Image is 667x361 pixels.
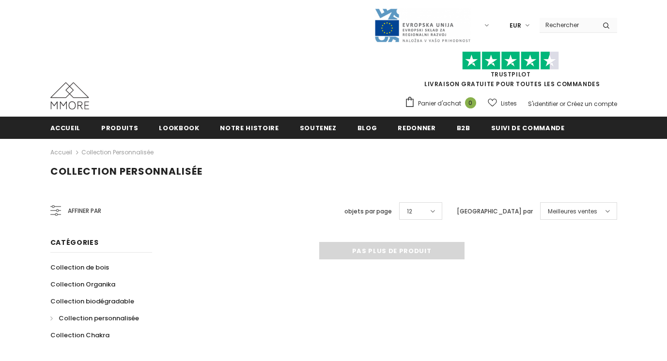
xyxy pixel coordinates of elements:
span: Redonner [398,123,435,133]
span: Panier d'achat [418,99,461,108]
span: soutenez [300,123,337,133]
a: S'identifier [528,100,558,108]
label: objets par page [344,207,392,216]
img: Cas MMORE [50,82,89,109]
a: Notre histoire [220,117,279,138]
span: 0 [465,97,476,108]
span: Collection de bois [50,263,109,272]
a: Accueil [50,147,72,158]
span: Catégories [50,238,99,247]
a: Panier d'achat 0 [404,96,481,111]
img: Javni Razpis [374,8,471,43]
span: Collection biodégradable [50,297,134,306]
span: Lookbook [159,123,199,133]
a: Créez un compte [567,100,617,108]
span: Produits [101,123,138,133]
span: Collection Chakra [50,331,109,340]
a: Collection Organika [50,276,115,293]
span: Notre histoire [220,123,279,133]
input: Search Site [540,18,595,32]
span: Collection personnalisée [50,165,202,178]
span: Blog [357,123,377,133]
a: TrustPilot [491,70,531,78]
span: Meilleures ventes [548,207,597,216]
span: or [559,100,565,108]
a: Produits [101,117,138,138]
span: LIVRAISON GRATUITE POUR TOUTES LES COMMANDES [404,56,617,88]
span: Collection personnalisée [59,314,139,323]
a: Suivi de commande [491,117,565,138]
a: Collection de bois [50,259,109,276]
span: Suivi de commande [491,123,565,133]
img: Faites confiance aux étoiles pilotes [462,51,559,70]
a: Blog [357,117,377,138]
a: Listes [488,95,517,112]
a: Javni Razpis [374,21,471,29]
span: EUR [510,21,521,30]
a: soutenez [300,117,337,138]
span: Collection Organika [50,280,115,289]
a: Accueil [50,117,81,138]
a: Collection Chakra [50,327,109,344]
span: 12 [407,207,412,216]
label: [GEOGRAPHIC_DATA] par [457,207,533,216]
a: B2B [457,117,470,138]
a: Collection personnalisée [81,148,154,156]
a: Lookbook [159,117,199,138]
span: B2B [457,123,470,133]
a: Redonner [398,117,435,138]
a: Collection personnalisée [50,310,139,327]
span: Listes [501,99,517,108]
span: Affiner par [68,206,101,216]
span: Accueil [50,123,81,133]
a: Collection biodégradable [50,293,134,310]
